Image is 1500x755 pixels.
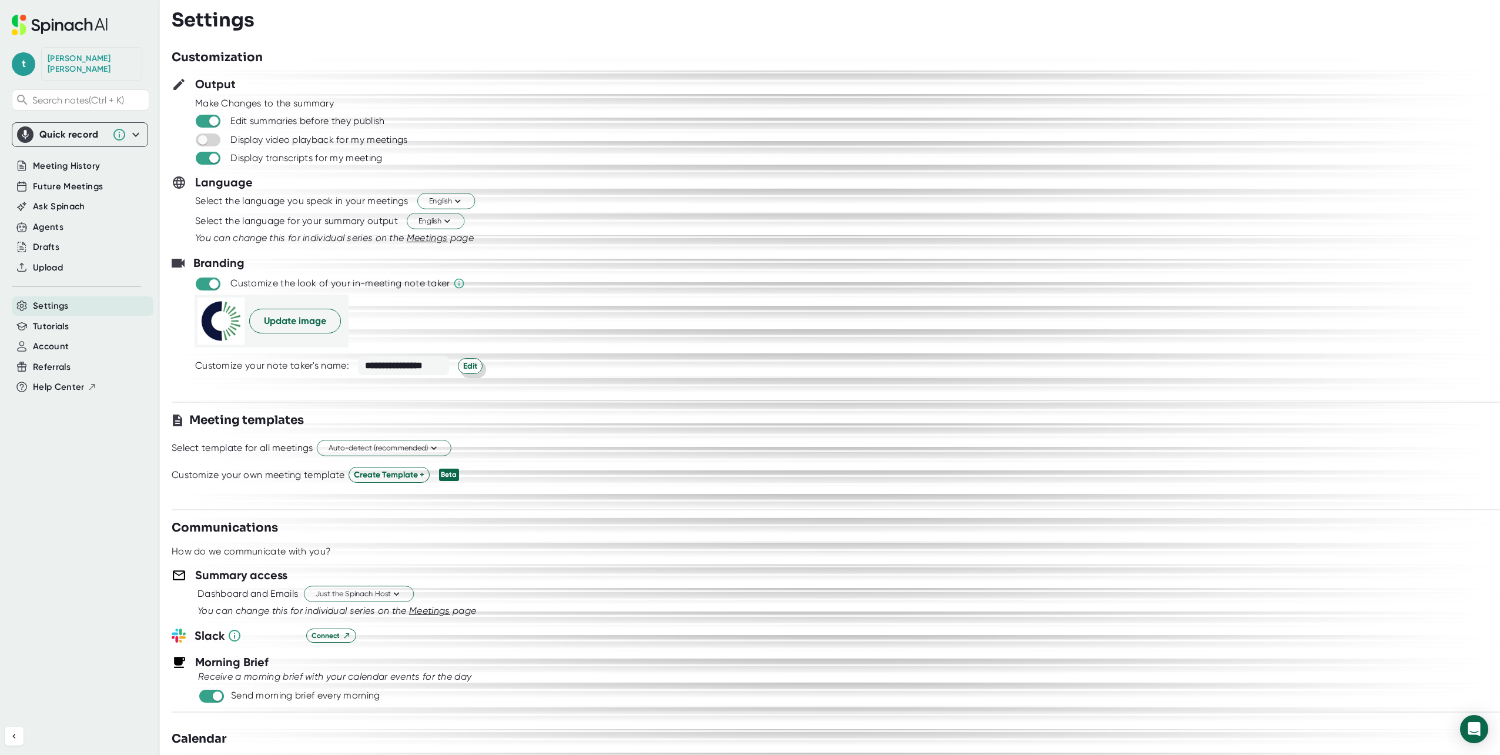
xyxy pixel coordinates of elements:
[39,129,106,141] div: Quick record
[33,180,103,193] button: Future Meetings
[193,254,245,272] h3: Branding
[195,627,297,644] h3: Slack
[172,9,255,31] h3: Settings
[33,380,97,394] button: Help Center
[429,196,463,207] span: English
[407,213,464,229] button: English
[409,604,450,618] button: Meetings
[33,261,63,275] button: Upload
[33,299,69,313] button: Settings
[197,588,298,600] div: Dashboard and Emails
[195,653,269,671] h3: Morning Brief
[230,152,382,164] div: Display transcripts for my meeting
[317,440,451,456] button: Auto-detect (recommended)
[198,671,471,682] i: Receive a morning brief with your calendar events for the day
[458,358,483,374] button: Edit
[172,49,263,66] h3: Customization
[33,340,69,353] button: Account
[407,232,448,243] span: Meetings
[306,629,356,643] button: Connect
[230,115,384,127] div: Edit summaries before they publish
[407,231,448,245] button: Meetings
[312,630,351,641] span: Connect
[409,605,450,616] span: Meetings
[195,566,287,584] h3: Summary access
[17,123,143,146] div: Quick record
[417,193,475,209] button: English
[418,216,453,227] span: English
[463,360,477,372] span: Edit
[197,298,245,345] img: picture
[172,730,226,748] h3: Calendar
[264,314,326,328] span: Update image
[195,195,409,207] div: Select the language you speak in your meetings
[230,278,450,289] div: Customize the look of your in-meeting note taker
[230,134,407,146] div: Display video playback for my meetings
[33,380,85,394] span: Help Center
[231,690,380,701] div: Send morning brief every morning
[32,95,146,106] span: Search notes (Ctrl + K)
[249,309,341,333] button: Update image
[316,589,402,600] span: Just the Spinach Host
[195,75,236,93] h3: Output
[33,320,69,333] button: Tutorials
[304,586,414,602] button: Just the Spinach Host
[5,727,24,746] button: Collapse sidebar
[195,173,253,191] h3: Language
[195,215,398,227] div: Select the language for your summary output
[195,232,474,243] i: You can change this for individual series on the page
[172,546,331,557] div: How do we communicate with you?
[172,442,313,454] div: Select template for all meetings
[33,200,85,213] button: Ask Spinach
[33,159,100,173] button: Meeting History
[12,52,35,76] span: t
[195,360,349,372] div: Customize your note taker's name:
[349,467,430,483] button: Create Template +
[329,443,440,454] span: Auto-detect (recommended)
[33,360,71,374] button: Referrals
[33,221,63,234] button: Agents
[1460,715,1488,743] div: Open Intercom Messenger
[48,54,136,74] div: Tanya Wiggins
[439,469,459,481] div: Beta
[195,98,1500,109] div: Make Changes to the summary
[189,412,304,429] h3: Meeting templates
[33,240,59,254] button: Drafts
[172,469,345,481] div: Customize your own meeting template
[172,519,278,537] h3: Communications
[354,469,424,481] span: Create Template +
[197,605,476,616] i: You can change this for individual series on the page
